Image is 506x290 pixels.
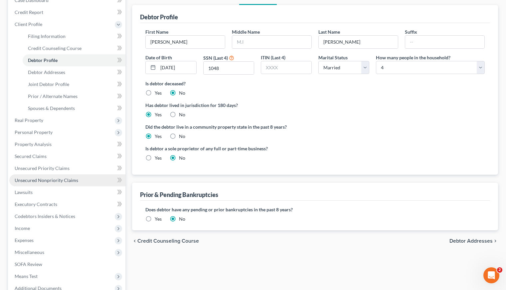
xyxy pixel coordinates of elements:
span: Personal Property [15,129,53,135]
label: Yes [155,216,162,222]
span: Lawsuits [15,189,33,195]
label: No [179,155,185,161]
a: Debtor Profile [23,54,125,66]
span: Expenses [15,237,34,243]
span: Unsecured Nonpriority Claims [15,177,78,183]
button: chevron_left Credit Counseling Course [132,238,199,244]
label: No [179,133,185,140]
a: Unsecured Priority Claims [9,162,125,174]
label: Is debtor deceased? [145,80,485,87]
span: Property Analysis [15,141,52,147]
span: Debtor Addresses [449,238,493,244]
a: Secured Claims [9,150,125,162]
label: Yes [155,90,162,96]
span: Unsecured Priority Claims [15,165,70,171]
button: Debtor Addresses chevron_right [449,238,498,244]
label: Has debtor lived in jurisdiction for 180 days? [145,102,485,109]
label: No [179,111,185,118]
a: Debtor Addresses [23,66,125,78]
span: Joint Debtor Profile [28,81,69,87]
span: Prior / Alternate Names [28,93,78,99]
a: Lawsuits [9,186,125,198]
span: Spouses & Dependents [28,105,75,111]
a: Executory Contracts [9,198,125,210]
input: MM/DD/YYYY [158,61,196,74]
a: Spouses & Dependents [23,102,125,114]
label: No [179,216,185,222]
input: XXXX [204,62,254,74]
span: Client Profile [15,21,42,27]
a: Unsecured Nonpriority Claims [9,174,125,186]
input: -- [319,36,398,48]
span: SOFA Review [15,261,42,267]
label: No [179,90,185,96]
label: First Name [145,28,168,35]
a: SOFA Review [9,258,125,270]
span: Real Property [15,117,43,123]
a: Filing Information [23,30,125,42]
label: Last Name [318,28,340,35]
span: Means Test [15,273,38,279]
span: Credit Counseling Course [137,238,199,244]
input: M.I [232,36,311,48]
label: Does debtor have any pending or prior bankruptcies in the past 8 years? [145,206,485,213]
span: Credit Counseling Course [28,45,82,51]
label: SSN (Last 4) [203,54,228,61]
div: Debtor Profile [140,13,178,21]
label: How many people in the household? [376,54,450,61]
span: Miscellaneous [15,249,44,255]
a: Prior / Alternate Names [23,90,125,102]
span: Debtor Addresses [28,69,65,75]
input: -- [405,36,484,48]
label: Date of Birth [145,54,172,61]
label: Did the debtor live in a community property state in the past 8 years? [145,123,485,130]
label: ITIN (Last 4) [261,54,285,61]
a: Credit Report [9,6,125,18]
input: XXXX [261,61,311,74]
label: Yes [155,133,162,140]
div: Prior & Pending Bankruptcies [140,191,218,199]
span: Debtor Profile [28,57,58,63]
iframe: Intercom live chat [483,267,499,283]
input: -- [146,36,225,48]
span: Secured Claims [15,153,47,159]
label: Marital Status [318,54,348,61]
label: Middle Name [232,28,260,35]
a: Credit Counseling Course [23,42,125,54]
label: Suffix [405,28,417,35]
span: Income [15,225,30,231]
i: chevron_right [493,238,498,244]
i: chevron_left [132,238,137,244]
span: 2 [497,267,502,273]
label: Yes [155,155,162,161]
label: Yes [155,111,162,118]
a: Property Analysis [9,138,125,150]
span: Filing Information [28,33,66,39]
span: Codebtors Insiders & Notices [15,213,75,219]
span: Credit Report [15,9,43,15]
span: Executory Contracts [15,201,57,207]
label: Is debtor a sole proprietor of any full or part-time business? [145,145,312,152]
a: Joint Debtor Profile [23,78,125,90]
